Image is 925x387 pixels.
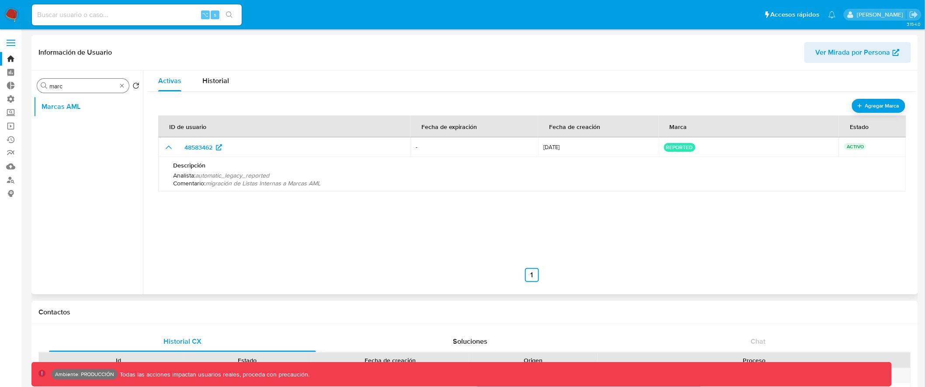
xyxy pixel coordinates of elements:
span: Soluciones [453,336,488,346]
button: search-icon [220,9,238,21]
div: Origen [475,356,591,365]
button: Ver Mirada por Persona [804,42,911,63]
span: s [214,10,216,19]
div: Fecha de creación [317,356,463,365]
h1: Información de Usuario [38,48,112,57]
span: Historial CX [163,336,202,346]
button: Buscar [41,82,48,89]
span: Ver Mirada por Persona [816,42,890,63]
a: Salir [909,10,918,19]
div: Id [60,356,177,365]
p: Ambiente: PRODUCCIÓN [55,373,114,376]
p: diego.assum@mercadolibre.com [857,10,906,19]
a: Notificaciones [828,11,836,18]
input: Buscar usuario o caso... [32,9,242,21]
button: Borrar [118,82,125,89]
div: Proceso [604,356,904,365]
button: Marcas AML [34,96,143,117]
div: Estado [189,356,305,365]
h1: Contactos [38,308,911,317]
button: Volver al orden por defecto [132,82,139,92]
input: Buscar [49,82,117,90]
p: Todas las acciones impactan usuarios reales, proceda con precaución. [118,370,310,379]
span: Accesos rápidos [771,10,820,19]
span: Chat [751,336,766,346]
span: ⌥ [202,10,209,19]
